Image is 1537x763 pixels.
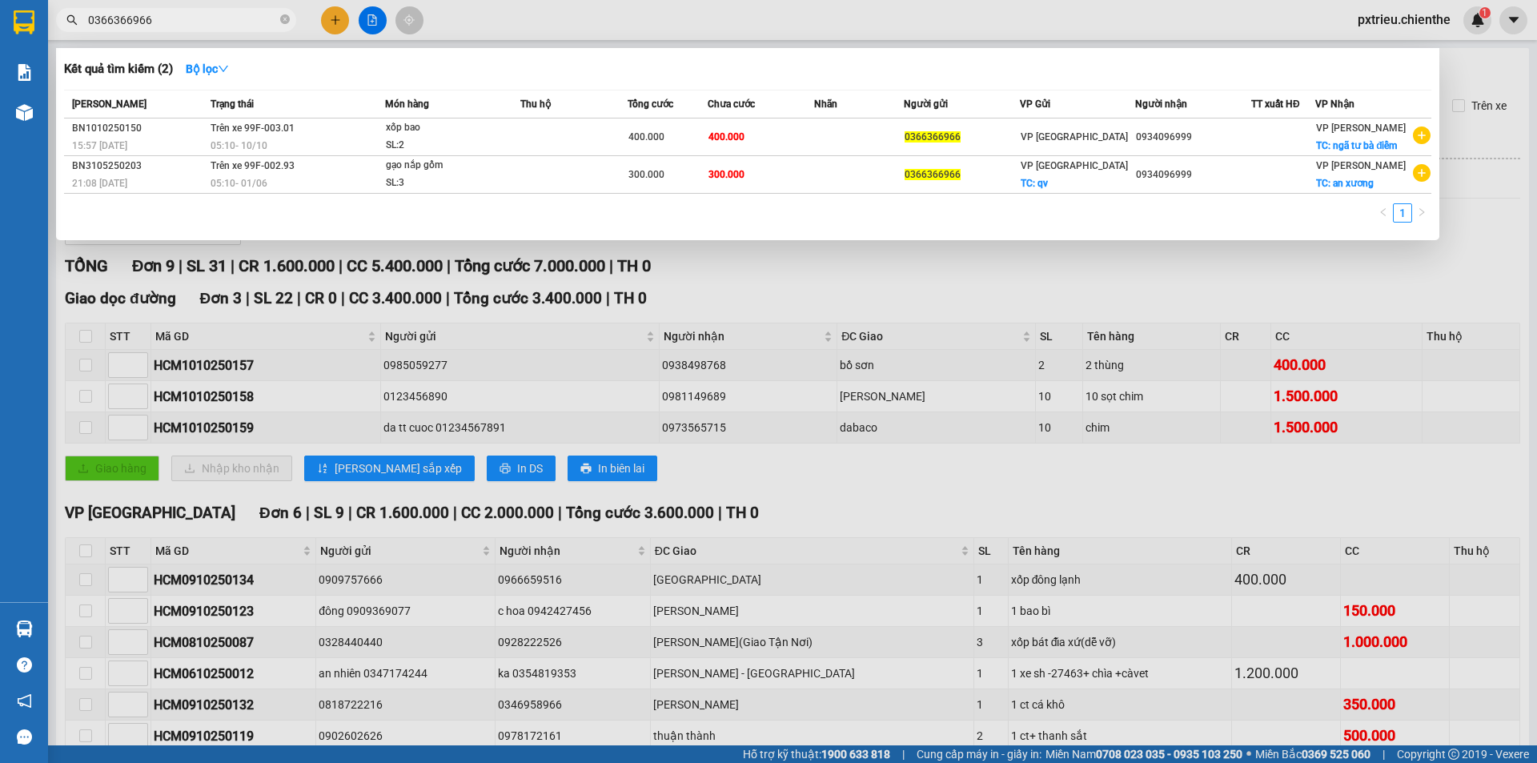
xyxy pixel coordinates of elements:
[1393,203,1412,223] li: 1
[186,62,229,75] strong: Bộ lọc
[628,98,673,110] span: Tổng cước
[64,61,173,78] h3: Kết quả tìm kiếm ( 2 )
[72,120,206,137] div: BN1010250150
[173,56,242,82] button: Bộ lọcdown
[1316,140,1397,151] span: TC: ngã tư bà điểm
[1316,122,1406,134] span: VP [PERSON_NAME]
[814,98,837,110] span: Nhãn
[1021,178,1048,189] span: TC: qv
[386,119,506,137] div: xốp bao
[1021,131,1128,143] span: VP [GEOGRAPHIC_DATA]
[16,620,33,637] img: warehouse-icon
[72,158,206,175] div: BN3105250203
[1412,203,1431,223] button: right
[1413,164,1431,182] span: plus-circle
[211,160,295,171] span: Trên xe 99F-002.93
[1020,98,1050,110] span: VP Gửi
[88,11,277,29] input: Tìm tên, số ĐT hoặc mã đơn
[708,169,744,180] span: 300.000
[386,157,506,175] div: gạo nắp gồm
[1316,160,1406,171] span: VP [PERSON_NAME]
[1374,203,1393,223] button: left
[72,98,146,110] span: [PERSON_NAME]
[1412,203,1431,223] li: Next Page
[1374,203,1393,223] li: Previous Page
[628,131,664,143] span: 400.000
[1316,178,1374,189] span: TC: an xương
[520,98,551,110] span: Thu hộ
[17,693,32,709] span: notification
[1394,204,1411,222] a: 1
[17,729,32,745] span: message
[904,98,948,110] span: Người gửi
[1136,129,1250,146] div: 0934096999
[1136,167,1250,183] div: 0934096999
[16,64,33,81] img: solution-icon
[1021,160,1128,171] span: VP [GEOGRAPHIC_DATA]
[1135,98,1187,110] span: Người nhận
[708,98,755,110] span: Chưa cước
[1378,207,1388,217] span: left
[16,104,33,121] img: warehouse-icon
[386,175,506,192] div: SL: 3
[385,98,429,110] span: Món hàng
[280,14,290,24] span: close-circle
[66,14,78,26] span: search
[14,10,34,34] img: logo-vxr
[211,140,267,151] span: 05:10 - 10/10
[211,98,254,110] span: Trạng thái
[1413,126,1431,144] span: plus-circle
[72,140,127,151] span: 15:57 [DATE]
[708,131,744,143] span: 400.000
[211,178,267,189] span: 05:10 - 01/06
[72,178,127,189] span: 21:08 [DATE]
[386,137,506,155] div: SL: 2
[905,131,961,143] span: 0366366966
[1251,98,1300,110] span: TT xuất HĐ
[1315,98,1354,110] span: VP Nhận
[1417,207,1427,217] span: right
[280,13,290,28] span: close-circle
[628,169,664,180] span: 300.000
[17,657,32,673] span: question-circle
[218,63,229,74] span: down
[905,169,961,180] span: 0366366966
[211,122,295,134] span: Trên xe 99F-003.01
